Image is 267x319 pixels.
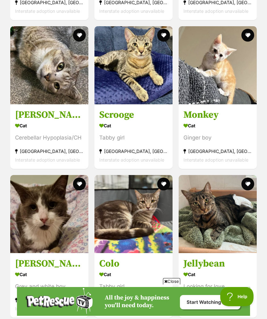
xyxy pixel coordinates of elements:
[183,157,248,163] span: Interstate adoption unavailable
[17,287,250,316] iframe: Advertisement
[15,157,80,163] span: Interstate adoption unavailable
[94,175,173,253] img: Colo
[99,270,168,279] div: Cat
[10,104,88,169] a: [PERSON_NAME] Cat Cerebellar Hypoplasia/CH [GEOGRAPHIC_DATA], [GEOGRAPHIC_DATA] Interstate adopti...
[163,278,180,284] span: Close
[183,8,248,14] span: Interstate adoption unavailable
[183,270,252,279] div: Cat
[99,258,168,270] h3: Colo
[241,29,254,42] button: favourite
[183,283,252,291] div: Looking for love
[15,109,84,121] h3: [PERSON_NAME]
[99,147,168,156] div: [GEOGRAPHIC_DATA], [GEOGRAPHIC_DATA]
[73,29,86,42] button: favourite
[183,133,252,142] div: Ginger boy
[94,26,173,104] img: Scrooge
[179,175,257,253] img: Jellybean
[183,121,252,130] div: Cat
[157,178,170,190] button: favourite
[99,157,164,163] span: Interstate adoption unavailable
[179,104,257,169] a: Monkey Cat Ginger boy [GEOGRAPHIC_DATA], [GEOGRAPHIC_DATA] Interstate adoption unavailable favourite
[10,26,88,104] img: Louie
[220,287,254,306] iframe: Help Scout Beacon - Open
[94,104,173,169] a: Scrooge Cat Tabby girl [GEOGRAPHIC_DATA], [GEOGRAPHIC_DATA] Interstate adoption unavailable favou...
[99,109,168,121] h3: Scrooge
[10,253,88,318] a: [PERSON_NAME] Cat Grey and white boy [GEOGRAPHIC_DATA], [GEOGRAPHIC_DATA] Interstate adoption una...
[241,178,254,190] button: favourite
[183,147,252,156] div: [GEOGRAPHIC_DATA], [GEOGRAPHIC_DATA]
[73,178,86,190] button: favourite
[99,121,168,130] div: Cat
[99,283,168,291] div: Tabby girl
[15,296,84,305] div: [GEOGRAPHIC_DATA], [GEOGRAPHIC_DATA]
[15,8,80,14] span: Interstate adoption unavailable
[183,109,252,121] h3: Monkey
[15,133,84,142] div: Cerebellar Hypoplasia/CH
[15,306,80,312] span: Interstate adoption unavailable
[15,258,84,270] h3: [PERSON_NAME]
[179,26,257,104] img: Monkey
[99,133,168,142] div: Tabby girl
[15,147,84,156] div: [GEOGRAPHIC_DATA], [GEOGRAPHIC_DATA]
[99,8,164,14] span: Interstate adoption unavailable
[15,283,84,291] div: Grey and white boy
[10,175,88,253] img: Marco
[15,270,84,279] div: Cat
[15,121,84,130] div: Cat
[157,29,170,42] button: favourite
[183,258,252,270] h3: Jellybean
